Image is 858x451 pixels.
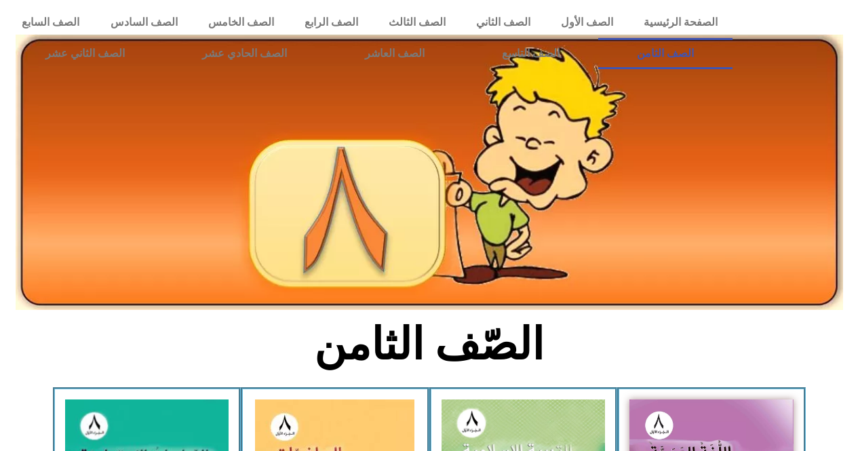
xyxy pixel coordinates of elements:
a: الصف السادس [95,7,193,38]
a: الصف الثالث [373,7,461,38]
a: الصف الثاني [461,7,545,38]
a: الصف الحادي عشر [163,38,326,69]
a: الصف الثاني عشر [7,38,163,69]
a: الصفحة الرئيسية [628,7,733,38]
a: الصف السابع [7,7,95,38]
a: الصف الخامس [193,7,289,38]
a: الصف الأول [545,7,628,38]
a: الصف العاشر [326,38,463,69]
a: الصف الرابع [289,7,373,38]
a: الصف التاسع [463,38,598,69]
h2: الصّف الثامن [205,318,653,371]
a: الصف الثامن [598,38,733,69]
